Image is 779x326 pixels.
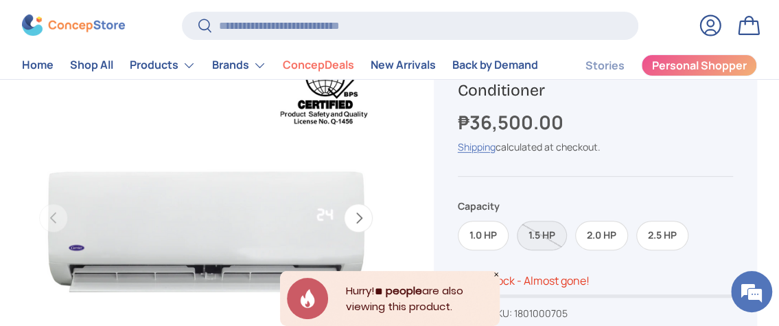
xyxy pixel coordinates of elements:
[452,52,538,79] a: Back by Demand
[22,52,54,79] a: Home
[488,307,568,320] span: |
[121,52,204,79] summary: Products
[71,77,231,95] div: Leave a message
[517,221,567,250] label: Sold out
[517,273,590,288] p: - Almost gone!
[458,109,567,135] strong: ₱36,500.00
[201,245,249,263] em: Submit
[7,197,261,245] textarea: Type your message and click 'Submit'
[371,52,436,79] a: New Arrivals
[225,7,258,40] div: Minimize live chat window
[204,52,275,79] summary: Brands
[70,52,113,79] a: Shop All
[458,140,496,153] a: Shipping
[29,84,240,223] span: We are offline. Please leave us a message.
[22,15,125,36] img: ConcepStore
[641,54,757,76] a: Personal Shopper
[514,307,568,320] span: 1801000705
[458,199,500,213] legend: Capacity
[652,61,747,72] span: Personal Shopper
[585,52,625,79] a: Stories
[283,52,354,79] a: ConcepDeals
[491,307,512,320] span: SKU:
[493,271,500,278] div: Close
[553,52,757,79] nav: Secondary
[458,140,733,154] div: calculated at checkout.
[22,52,538,79] nav: Primary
